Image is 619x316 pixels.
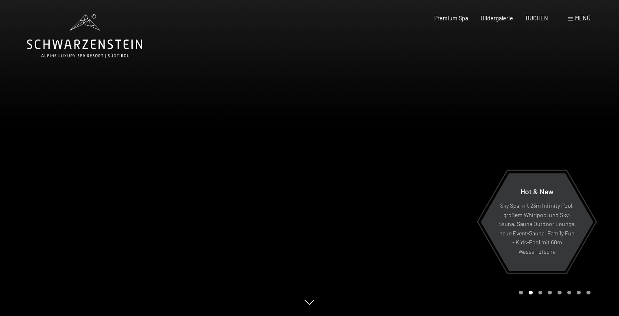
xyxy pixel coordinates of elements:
[586,291,591,295] div: Carousel Page 8
[577,291,581,295] div: Carousel Page 7
[538,291,542,295] div: Carousel Page 3
[558,291,562,295] div: Carousel Page 5
[480,173,594,271] a: Hot & New Sky Spa mit 23m Infinity Pool, großem Whirlpool und Sky-Sauna, Sauna Outdoor Lounge, ne...
[516,291,590,295] div: Carousel Pagination
[567,291,571,295] div: Carousel Page 6
[526,15,548,22] a: BUCHEN
[529,291,533,295] div: Carousel Page 2 (Current Slide)
[548,291,552,295] div: Carousel Page 4
[575,15,591,22] span: Menü
[521,187,553,196] span: Hot & New
[498,202,576,257] p: Sky Spa mit 23m Infinity Pool, großem Whirlpool und Sky-Sauna, Sauna Outdoor Lounge, neue Event-S...
[481,15,513,22] a: Bildergalerie
[434,15,468,22] a: Premium Spa
[519,291,523,295] div: Carousel Page 1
